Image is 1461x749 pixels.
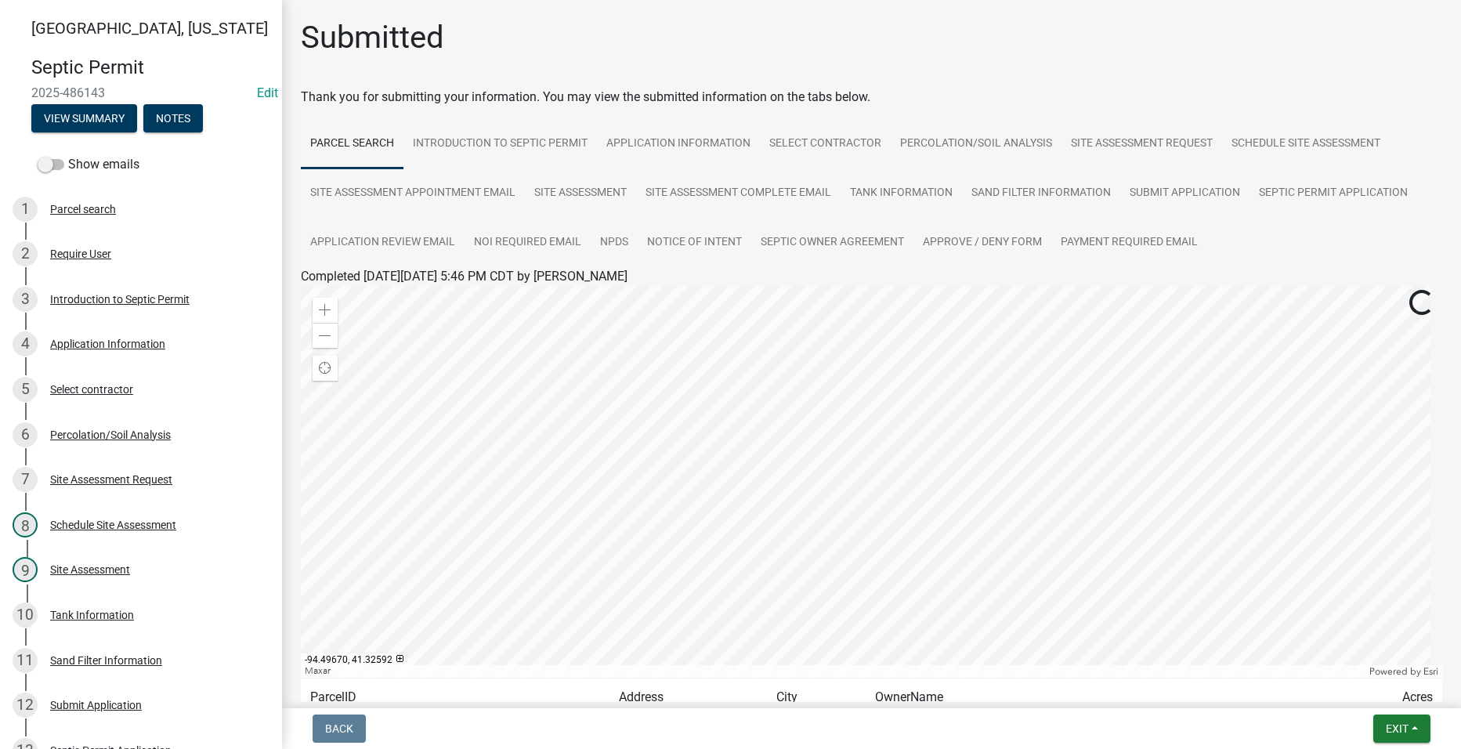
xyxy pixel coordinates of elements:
td: ParcelID [301,678,609,717]
a: Site Assessment Appointment Email [301,168,525,219]
div: 6 [13,422,38,447]
a: Parcel search [301,119,403,169]
h4: Septic Permit [31,56,269,79]
div: Find my location [313,356,338,381]
a: Sand Filter Information [962,168,1120,219]
div: 11 [13,648,38,673]
a: Notice of Intent [638,218,751,268]
div: 7 [13,467,38,492]
td: Acres [1300,678,1442,717]
span: Exit [1386,722,1409,735]
a: Septic Owner Agreement [751,218,913,268]
td: OwnerName [866,678,1300,717]
a: Select contractor [760,119,891,169]
a: Submit Application [1120,168,1249,219]
span: Back [325,722,353,735]
div: Powered by [1365,665,1442,678]
a: Payment Required Email [1051,218,1207,268]
button: Exit [1373,715,1430,743]
div: Sand Filter Information [50,655,162,666]
a: Application review email [301,218,465,268]
div: 4 [13,331,38,356]
div: Zoom in [313,298,338,323]
td: Address [609,678,767,717]
a: NOI Required Email [465,218,591,268]
td: City [767,678,866,717]
span: [GEOGRAPHIC_DATA], [US_STATE] [31,19,268,38]
button: View Summary [31,104,137,132]
h1: Submitted [301,19,444,56]
span: Completed [DATE][DATE] 5:46 PM CDT by [PERSON_NAME] [301,269,627,284]
div: Submit Application [50,700,142,711]
div: 12 [13,693,38,718]
a: Percolation/Soil Analysis [891,119,1061,169]
a: Edit [257,85,278,100]
a: Tank Information [841,168,962,219]
a: Site Assessment Complete Email [636,168,841,219]
div: 2 [13,241,38,266]
a: Application Information [597,119,760,169]
div: Schedule Site Assessment [50,519,176,530]
div: Application Information [50,338,165,349]
button: Notes [143,104,203,132]
a: Approve / Deny Form [913,218,1051,268]
div: 3 [13,287,38,312]
wm-modal-confirm: Summary [31,113,137,125]
div: Site Assessment [50,564,130,575]
div: Site Assessment Request [50,474,172,485]
div: Maxar [301,665,1365,678]
a: Site Assessment [525,168,636,219]
a: Septic Permit Application [1249,168,1417,219]
div: Zoom out [313,323,338,348]
div: Parcel search [50,204,116,215]
div: Thank you for submitting your information. You may view the submitted information on the tabs below. [301,88,1442,107]
wm-modal-confirm: Edit Application Number [257,85,278,100]
div: 9 [13,557,38,582]
label: Show emails [38,155,139,174]
div: 5 [13,377,38,402]
div: Require User [50,248,111,259]
div: Percolation/Soil Analysis [50,429,171,440]
div: 1 [13,197,38,222]
button: Back [313,715,366,743]
a: Schedule Site Assessment [1222,119,1390,169]
div: Introduction to Septic Permit [50,294,190,305]
div: Select contractor [50,384,133,395]
a: Introduction to Septic Permit [403,119,597,169]
a: Site Assessment Request [1061,119,1222,169]
div: Tank Information [50,610,134,621]
span: 2025-486143 [31,85,251,100]
div: 10 [13,602,38,628]
a: NPDS [591,218,638,268]
wm-modal-confirm: Notes [143,113,203,125]
a: Esri [1423,666,1438,677]
div: 8 [13,512,38,537]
